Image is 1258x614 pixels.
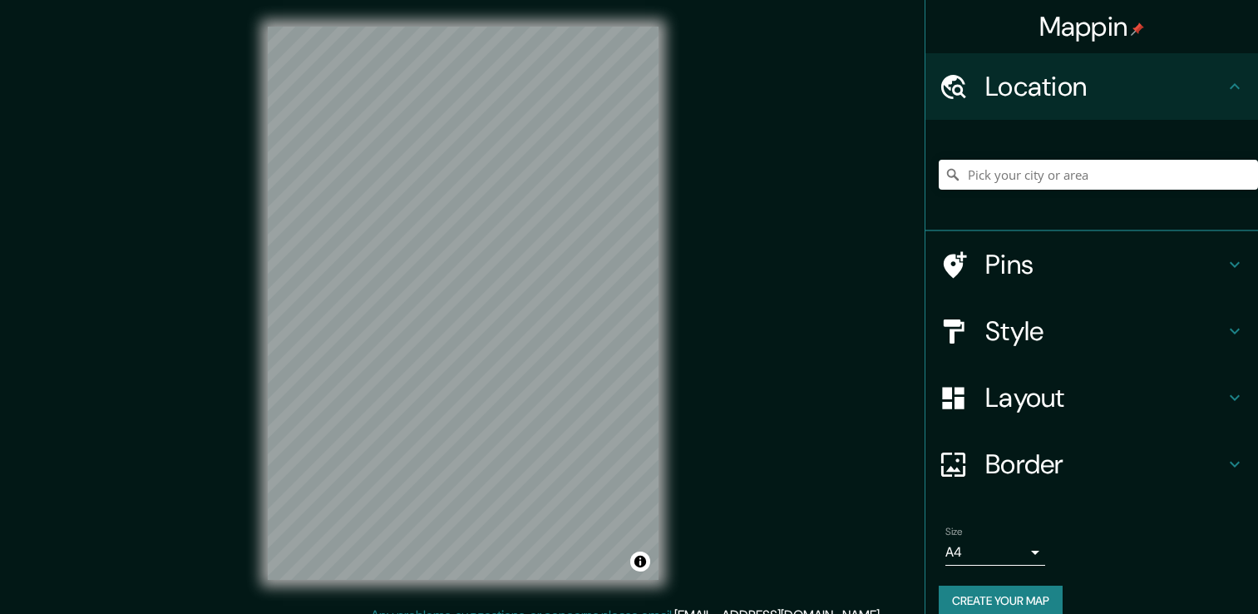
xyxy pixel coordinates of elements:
[939,160,1258,190] input: Pick your city or area
[985,70,1225,103] h4: Location
[985,381,1225,414] h4: Layout
[630,552,650,572] button: Toggle attribution
[985,314,1225,348] h4: Style
[985,248,1225,281] h4: Pins
[1131,22,1144,36] img: pin-icon.png
[925,53,1258,120] div: Location
[925,231,1258,298] div: Pins
[945,539,1045,566] div: A4
[1039,10,1145,43] h4: Mappin
[925,431,1258,498] div: Border
[925,364,1258,431] div: Layout
[945,525,963,539] label: Size
[985,448,1225,481] h4: Border
[268,27,659,580] canvas: Map
[925,298,1258,364] div: Style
